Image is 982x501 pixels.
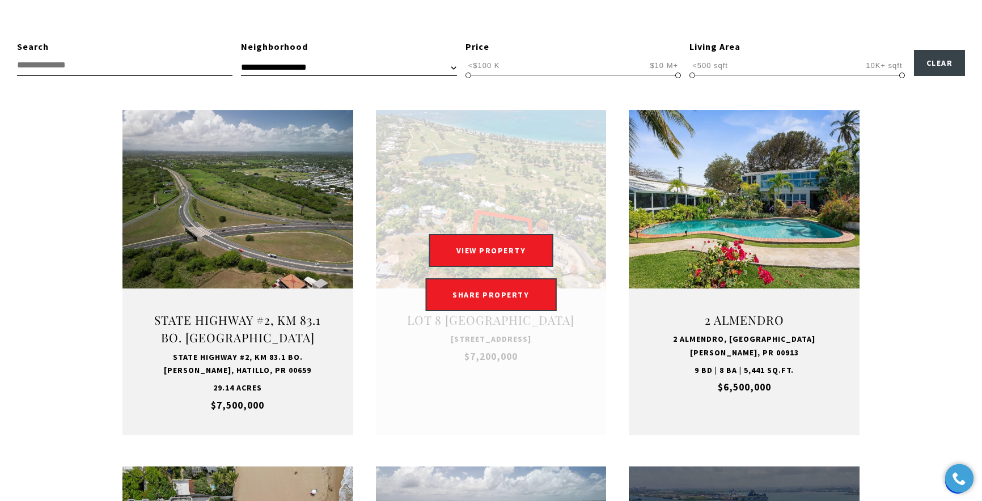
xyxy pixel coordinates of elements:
a: VIEW PROPERTY VIEW PROPERTY [424,235,559,245]
button: Clear [914,50,966,76]
span: <$100 K [465,60,503,71]
div: Neighborhood [241,40,456,54]
a: SHARE PROPERTY [425,278,556,311]
a: Open this option [376,110,607,435]
span: <500 sqft [689,60,731,71]
div: Search [17,40,232,54]
div: Price [465,40,681,54]
span: 10K+ sqft [863,60,905,71]
div: Living Area [689,40,905,54]
span: $10 M+ [647,60,681,71]
button: VIEW PROPERTY [429,234,553,267]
